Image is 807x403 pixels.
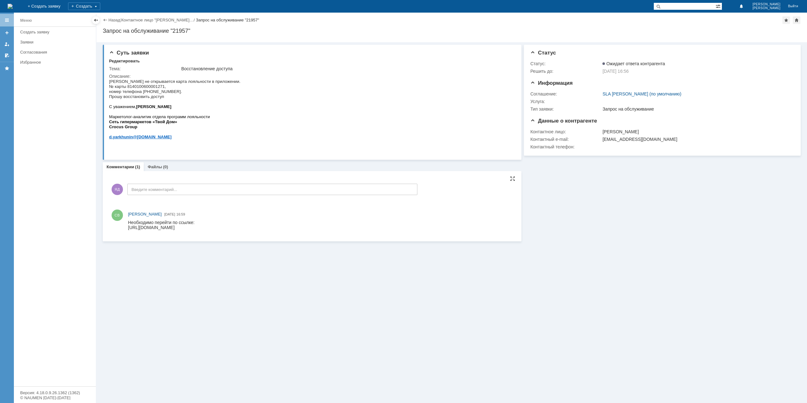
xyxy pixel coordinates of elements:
[2,28,12,38] a: Создать заявку
[68,3,100,10] div: Создать
[752,6,781,10] span: [PERSON_NAME]
[716,3,722,9] span: Расширенный поиск
[530,144,601,149] div: Контактный телефон:
[20,60,85,65] div: Избранное
[20,396,90,400] div: © NAUMEN [DATE]-[DATE]
[602,69,629,74] span: [DATE] 16:56
[530,91,601,96] div: Соглашение:
[109,66,180,71] div: Тема:
[177,212,185,216] span: 16:59
[27,26,62,30] b: [PERSON_NAME]
[530,137,601,142] div: Контактный e-mail:
[20,50,92,55] div: Согласования
[148,164,162,169] a: Файлы
[20,391,90,395] div: Версия: 4.18.0.9.26.1362 (1362)
[530,50,556,56] span: Статус
[752,3,781,6] span: [PERSON_NAME]
[18,47,95,57] a: Согласования
[109,74,512,79] div: Описание:
[164,212,175,216] span: [DATE]
[793,16,800,24] div: Сделать домашней страницей
[16,46,28,50] span: Group
[530,99,601,104] div: Услуга:
[2,39,12,49] a: Мои заявки
[530,129,601,134] div: Контактное лицо:
[18,37,95,47] a: Заявки
[782,16,790,24] div: Добавить в избранное
[602,137,790,142] div: [EMAIL_ADDRESS][DOMAIN_NAME]
[24,56,63,60] span: @[DOMAIN_NAME]
[20,40,92,44] div: Заявки
[103,28,801,34] div: Запрос на обслуживание "21957"
[530,69,601,74] div: Решить до:
[92,16,100,24] div: Скрыть меню
[602,107,790,112] div: Запрос на обслуживание
[112,184,123,195] span: ЯД
[128,211,162,217] a: [PERSON_NAME]
[121,18,194,22] a: Контактное лицо "[PERSON_NAME]…
[510,176,515,181] div: На всю страницу
[128,212,162,216] span: [PERSON_NAME]
[18,27,95,37] a: Создать заявку
[135,164,140,169] div: (1)
[602,129,790,134] div: [PERSON_NAME]
[530,80,572,86] span: Информация
[530,107,601,112] div: Тип заявки:
[181,66,511,71] div: Восстановление доступа
[121,18,196,22] div: /
[8,4,13,9] img: logo
[109,59,140,64] div: Редактировать
[109,50,149,56] span: Суть заявки
[530,61,601,66] div: Статус:
[602,91,681,96] a: SLA [PERSON_NAME] (по умолчанию)
[120,17,121,22] div: |
[107,164,134,169] a: Комментарии
[20,17,32,24] div: Меню
[8,4,13,9] a: Перейти на домашнюю страницу
[196,18,259,22] div: Запрос на обслуживание "21957"
[163,164,168,169] div: (0)
[20,30,92,34] div: Создать заявку
[2,50,12,60] a: Мои согласования
[530,118,597,124] span: Данные о контрагенте
[108,18,120,22] a: Назад
[602,61,665,66] span: Ожидает ответа контрагента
